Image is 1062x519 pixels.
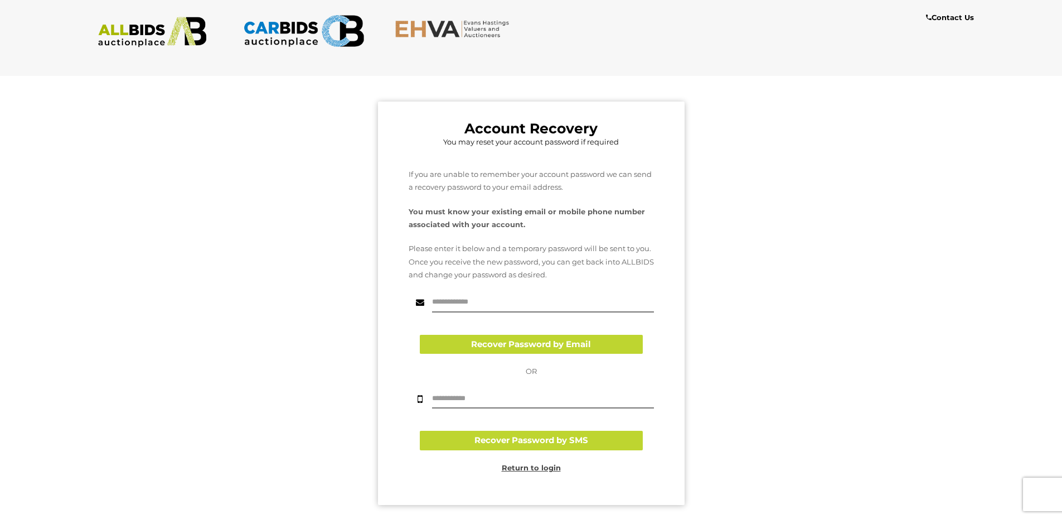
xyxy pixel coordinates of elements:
[409,168,654,194] p: If you are unable to remember your account password we can send a recovery password to your email...
[92,17,213,47] img: ALLBIDS.com.au
[420,431,643,450] button: Recover Password by SMS
[409,242,654,281] p: Please enter it below and a temporary password will be sent to you. Once you receive the new pass...
[409,138,654,146] h5: You may reset your account password if required
[409,365,654,378] p: OR
[502,463,561,472] a: Return to login
[243,11,364,51] img: CARBIDS.com.au
[464,120,598,137] b: Account Recovery
[420,335,643,354] button: Recover Password by Email
[926,11,977,24] a: Contact Us
[409,207,645,229] strong: You must know your existing email or mobile phone number associated with your account.
[926,13,974,22] b: Contact Us
[395,20,516,38] img: EHVA.com.au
